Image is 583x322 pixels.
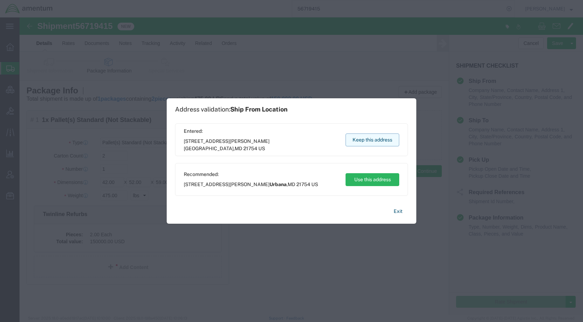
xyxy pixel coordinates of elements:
[388,205,408,217] button: Exit
[184,128,339,135] span: Entered:
[346,173,399,186] button: Use this address
[243,146,257,151] span: 21754
[184,146,234,151] span: [GEOGRAPHIC_DATA]
[184,138,339,152] span: [STREET_ADDRESS][PERSON_NAME] ,
[230,106,288,113] span: Ship From Location
[270,182,287,187] span: Urbana
[311,182,318,187] span: US
[288,182,295,187] span: MD
[235,146,242,151] span: MD
[258,146,265,151] span: US
[184,171,318,178] span: Recommended:
[346,133,399,146] button: Keep this address
[175,106,288,113] h1: Address validation:
[296,182,310,187] span: 21754
[184,181,318,188] span: [STREET_ADDRESS][PERSON_NAME] ,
